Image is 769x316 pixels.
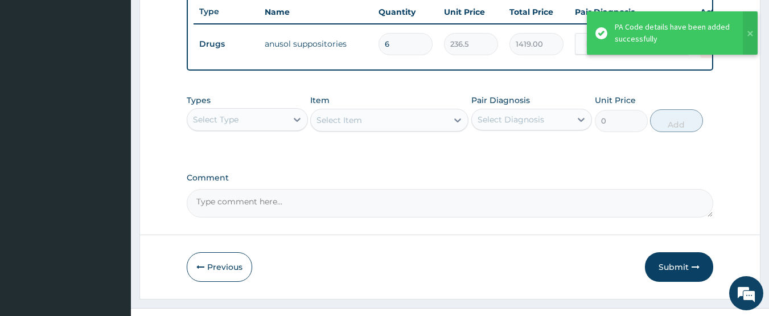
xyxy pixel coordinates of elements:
td: anusol suppositories [259,32,373,55]
label: Types [187,96,211,105]
span: Bleeding [MEDICAL_DATA] [586,38,661,50]
th: Unit Price [438,1,504,23]
div: Select Diagnosis [478,114,544,125]
th: Total Price [504,1,569,23]
div: PA Code details have been added successfully [615,21,732,45]
th: Actions [694,1,751,23]
label: Pair Diagnosis [471,95,530,106]
button: Previous [187,252,252,282]
img: d_794563401_company_1708531726252_794563401 [21,57,46,85]
span: We're online! [66,89,157,204]
label: Item [310,95,330,106]
button: Submit [645,252,713,282]
div: Minimize live chat window [187,6,214,33]
th: Name [259,1,373,23]
th: Quantity [373,1,438,23]
div: Select Type [193,114,238,125]
label: Unit Price [595,95,636,106]
th: Type [194,1,259,22]
td: Drugs [194,34,259,55]
label: Comment [187,173,714,183]
button: Add [650,109,703,132]
th: Pair Diagnosis [569,1,694,23]
div: Chat with us now [59,64,191,79]
textarea: Type your message and hit 'Enter' [6,202,217,242]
